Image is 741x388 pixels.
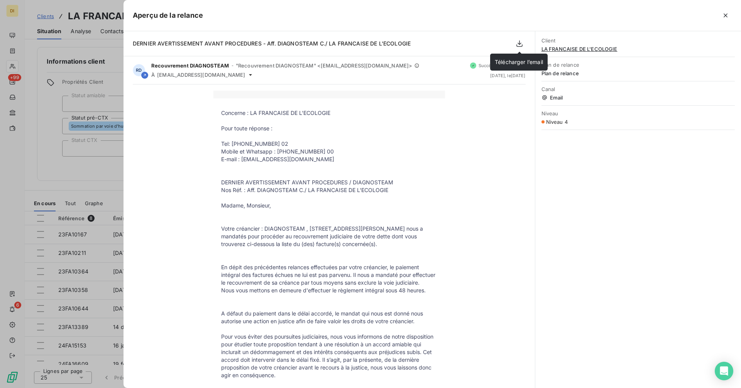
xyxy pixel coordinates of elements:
[151,62,229,69] span: Recouvrement DIAGNOSTEAM
[221,202,437,209] p: Madame, Monsieur,
[221,140,437,148] p: Tel: [PHONE_NUMBER] 02
[479,63,526,68] span: Succès - Email envoyé
[221,109,437,117] p: Concerne : LA FRANCAISE DE L'ECOLOGIE
[541,37,735,44] span: Client
[232,63,233,68] span: -
[221,225,437,248] p: Votre créancier : DIAGNOSTEAM , [STREET_ADDRESS][PERSON_NAME] nous a mandatés pour procéder au re...
[221,310,437,325] p: A défaut du paiement dans le délai accordé, le mandat qui nous est donné nous autorise une action...
[221,155,437,163] p: E-mail : [EMAIL_ADDRESS][DOMAIN_NAME]
[546,119,568,125] span: Niveau 4
[157,72,245,78] span: [EMAIL_ADDRESS][DOMAIN_NAME]
[221,125,437,132] p: Pour toute réponse :
[715,362,733,380] div: Open Intercom Messenger
[495,59,543,65] span: Télécharger l’email
[133,10,203,21] h5: Aperçu de la relance
[541,62,735,68] span: Plan de relance
[221,148,437,155] p: Mobile et Whatsapp : [PHONE_NUMBER] 00
[221,333,437,379] p: Pour vous éviter des poursuites judiciaires, nous vous informons de notre disposition pour étudie...
[133,64,145,76] div: RD
[221,179,437,186] p: DERNIER AVERTISSEMENT AVANT PROCEDURES / DIAGNOSTEAM
[541,94,735,101] span: Email
[541,70,735,76] span: Plan de relance
[541,46,735,52] span: LA FRANCAISE DE L'ECOLOGIE
[151,72,155,78] span: À
[133,40,411,47] span: DERNIER AVERTISSEMENT AVANT PROCEDURES - Aff. DIAGNOSTEAM C./ LA FRANCAISE DE L'ECOLOGIE
[221,186,437,194] p: Nos Réf. : Aff. DIAGNOSTEAM C./ LA FRANCAISE DE L'ECOLOGIE
[236,62,413,69] span: "Recouvrement DIAGNOSTEAM" <[EMAIL_ADDRESS][DOMAIN_NAME]>
[541,86,735,92] span: Canal
[221,263,437,287] p: En dépit des précédentes relances effectuées par votre créancier, le paiement intégral des factur...
[490,73,525,78] span: [DATE] , le [DATE]
[541,110,735,116] span: Niveau
[221,287,437,294] p: Nous vous mettons en demeure d'effectuer le règlement intégral sous 48 heures.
